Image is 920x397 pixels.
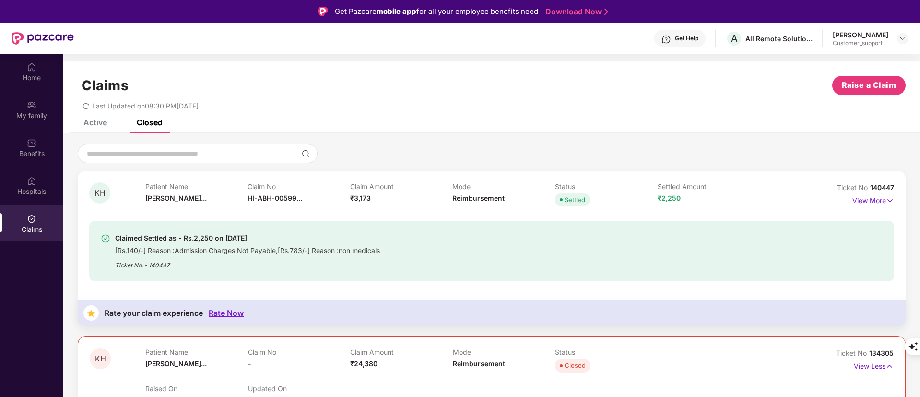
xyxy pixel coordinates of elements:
[452,182,555,191] p: Mode
[350,360,377,368] span: ₹24,380
[209,309,244,318] div: Rate Now
[555,348,657,356] p: Status
[145,194,207,202] span: [PERSON_NAME]...
[12,32,74,45] img: New Pazcare Logo
[731,33,738,44] span: A
[350,348,452,356] p: Claim Amount
[869,349,894,357] span: 134305
[248,348,350,356] p: Claim No
[842,79,896,91] span: Raise a Claim
[452,194,505,202] span: Reimbursement
[852,193,894,206] p: View More
[565,361,586,370] div: Closed
[27,176,36,186] img: svg+xml;base64,PHN2ZyBpZD0iSG9zcGl0YWxzIiB4bWxucz0iaHR0cDovL3d3dy53My5vcmcvMjAwMC9zdmciIHdpZHRoPS...
[248,182,350,191] p: Claim No
[248,194,302,202] span: HI-ABH-00599...
[832,76,906,95] button: Raise a Claim
[82,77,129,94] h1: Claims
[145,360,207,368] span: [PERSON_NAME]...
[302,150,309,157] img: svg+xml;base64,PHN2ZyBpZD0iU2VhcmNoLTMyeDMyIiB4bWxucz0iaHR0cDovL3d3dy53My5vcmcvMjAwMC9zdmciIHdpZH...
[565,195,585,205] div: Settled
[137,118,163,127] div: Closed
[886,195,894,206] img: svg+xml;base64,PHN2ZyB4bWxucz0iaHR0cDovL3d3dy53My5vcmcvMjAwMC9zdmciIHdpZHRoPSIxNyIgaGVpZ2h0PSIxNy...
[248,360,251,368] span: -
[248,385,350,393] p: Updated On
[318,7,328,16] img: Logo
[115,244,380,255] div: [Rs.140/-] Reason :Admission Charges Not Payable,[Rs.783/-] Reason :non medicals
[661,35,671,44] img: svg+xml;base64,PHN2ZyBpZD0iSGVscC0zMngzMiIgeG1sbnM9Imh0dHA6Ly93d3cudzMub3JnLzIwMDAvc3ZnIiB3aWR0aD...
[658,194,681,202] span: ₹2,250
[745,34,813,43] div: All Remote Solutions Private Limited
[870,183,894,192] span: 140447
[854,359,894,372] p: View Less
[335,6,538,17] div: Get Pazcare for all your employee benefits need
[27,62,36,72] img: svg+xml;base64,PHN2ZyBpZD0iSG9tZSIgeG1sbnM9Imh0dHA6Ly93d3cudzMub3JnLzIwMDAvc3ZnIiB3aWR0aD0iMjAiIG...
[101,234,110,243] img: svg+xml;base64,PHN2ZyBpZD0iU3VjY2Vzcy0zMngzMiIgeG1sbnM9Imh0dHA6Ly93d3cudzMub3JnLzIwMDAvc3ZnIiB3aW...
[92,102,199,110] span: Last Updated on 08:30 PM[DATE]
[145,182,248,191] p: Patient Name
[83,118,107,127] div: Active
[545,7,605,17] a: Download Now
[604,7,608,17] img: Stroke
[658,182,760,191] p: Settled Amount
[27,138,36,148] img: svg+xml;base64,PHN2ZyBpZD0iQmVuZWZpdHMiIHhtbG5zPSJodHRwOi8vd3d3LnczLm9yZy8yMDAwL3N2ZyIgd2lkdGg9Ij...
[833,39,888,47] div: Customer_support
[675,35,698,42] div: Get Help
[837,183,870,192] span: Ticket No
[115,232,380,244] div: Claimed Settled as - Rs.2,250 on [DATE]
[94,189,106,197] span: KH
[83,305,99,321] img: svg+xml;base64,PHN2ZyB4bWxucz0iaHR0cDovL3d3dy53My5vcmcvMjAwMC9zdmciIHdpZHRoPSIzNyIgaGVpZ2h0PSIzNy...
[453,348,555,356] p: Mode
[833,30,888,39] div: [PERSON_NAME]
[105,309,203,318] div: Rate your claim experience
[95,355,106,363] span: KH
[377,7,416,16] strong: mobile app
[350,182,453,191] p: Claim Amount
[145,385,248,393] p: Raised On
[27,214,36,224] img: svg+xml;base64,PHN2ZyBpZD0iQ2xhaW0iIHhtbG5zPSJodHRwOi8vd3d3LnczLm9yZy8yMDAwL3N2ZyIgd2lkdGg9IjIwIi...
[115,255,380,270] div: Ticket No. - 140447
[145,348,248,356] p: Patient Name
[885,361,894,372] img: svg+xml;base64,PHN2ZyB4bWxucz0iaHR0cDovL3d3dy53My5vcmcvMjAwMC9zdmciIHdpZHRoPSIxNyIgaGVpZ2h0PSIxNy...
[899,35,907,42] img: svg+xml;base64,PHN2ZyBpZD0iRHJvcGRvd24tMzJ4MzIiIHhtbG5zPSJodHRwOi8vd3d3LnczLm9yZy8yMDAwL3N2ZyIgd2...
[27,100,36,110] img: svg+xml;base64,PHN2ZyB3aWR0aD0iMjAiIGhlaWdodD0iMjAiIHZpZXdCb3g9IjAgMCAyMCAyMCIgZmlsbD0ibm9uZSIgeG...
[453,360,505,368] span: Reimbursement
[350,194,371,202] span: ₹3,173
[836,349,869,357] span: Ticket No
[83,102,89,110] span: redo
[555,182,658,191] p: Status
